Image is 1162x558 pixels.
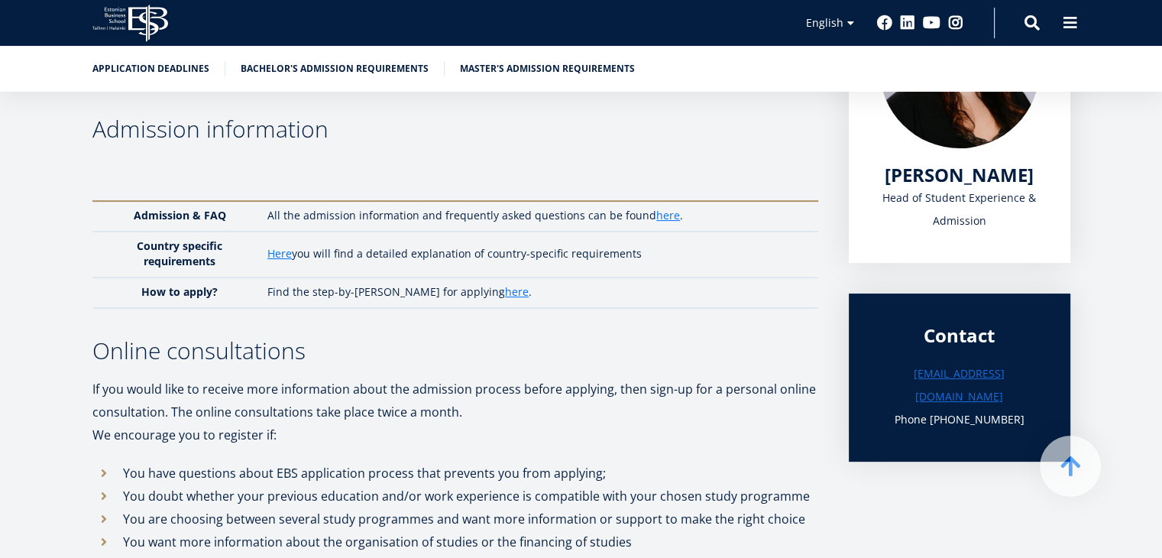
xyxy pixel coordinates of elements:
[879,187,1040,232] div: Head of Student Experience & Admission
[92,530,818,553] li: You want more information about the organisation of studies or the financing of studies
[900,15,915,31] a: Linkedin
[879,408,1040,431] h3: Phone [PHONE_NUMBER]
[260,232,817,277] td: you will find a detailed explanation of country-specific requirements
[92,508,818,530] li: You are choosing between several study programmes and want more information or support to make th...
[92,378,818,423] p: If you would like to receive more information about the admission process before applying, then s...
[260,201,817,232] td: All the admission information and frequently asked questions can be found .
[92,118,818,141] h3: Admission information
[92,339,818,362] h3: Online consultations
[656,208,680,223] a: here
[267,284,802,300] p: Find the step-by-[PERSON_NAME] for applying .
[92,61,209,76] a: Application deadlines
[92,485,818,508] li: You doubt whether your previous education and/or work experience is compatible with your chosen s...
[505,284,529,300] a: here
[460,61,635,76] a: Master's admission requirements
[885,164,1034,187] a: [PERSON_NAME]
[948,15,963,31] a: Instagram
[92,423,818,446] p: We encourage you to register if:
[137,238,222,268] strong: Country specific requirements
[923,15,940,31] a: Youtube
[141,284,218,299] strong: How to apply?
[92,462,818,485] li: You have questions about EBS application process that prevents you from applying;
[885,162,1034,187] span: [PERSON_NAME]
[134,208,226,222] strong: Admission & FAQ
[241,61,429,76] a: Bachelor's admission requirements
[877,15,892,31] a: Facebook
[879,324,1040,347] div: Contact
[879,362,1040,408] a: [EMAIL_ADDRESS][DOMAIN_NAME]
[267,246,292,261] a: Here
